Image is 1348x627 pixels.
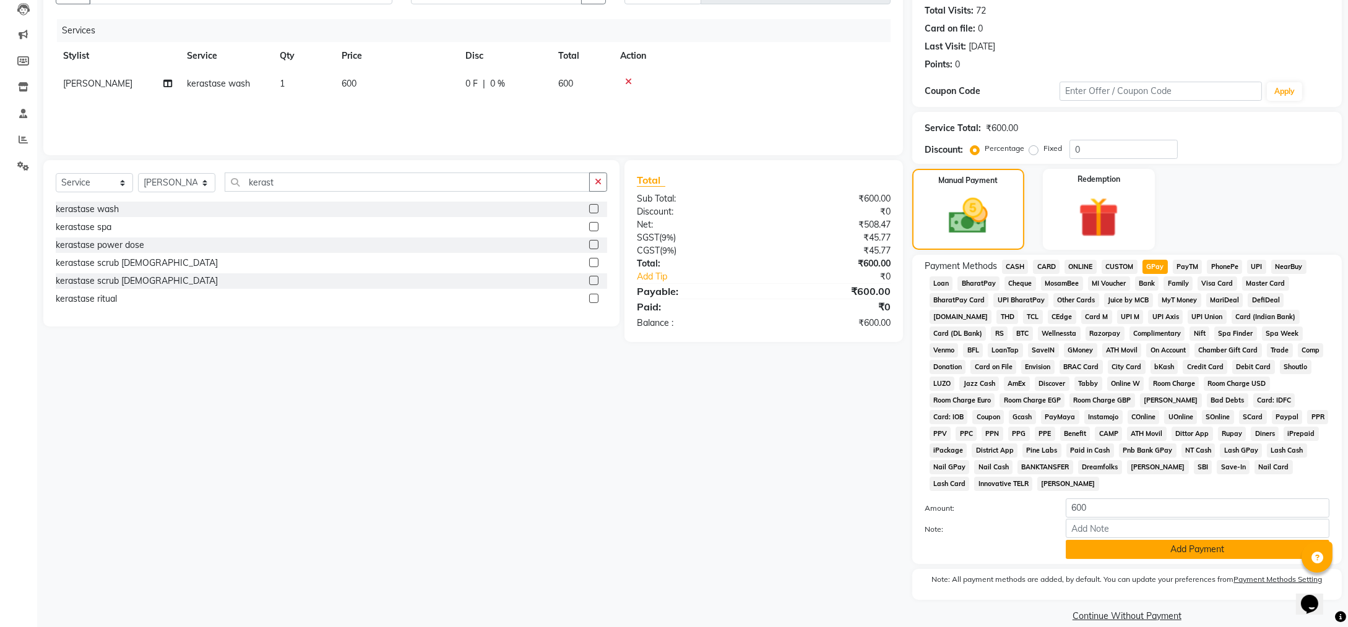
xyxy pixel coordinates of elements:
div: ₹0 [764,299,900,314]
img: _cash.svg [936,194,1000,239]
span: Donation [930,360,966,374]
span: Dittor App [1172,427,1213,441]
input: Add Note [1066,519,1329,538]
span: Card (Indian Bank) [1232,310,1300,324]
div: Service Total: [925,122,981,135]
span: Innovative TELR [974,477,1032,491]
span: Discover [1035,377,1069,391]
div: Paid: [628,299,764,314]
label: Manual Payment [938,175,998,186]
span: CGST [637,245,660,256]
span: 0 % [490,77,505,90]
span: 1 [280,78,285,89]
span: SaveIN [1028,343,1059,357]
div: Last Visit: [925,40,966,53]
span: LoanTap [988,343,1023,357]
span: UPI BharatPay [993,293,1048,307]
span: Lash Card [930,477,970,491]
div: 0 [955,58,960,71]
span: Room Charge Euro [930,393,995,407]
span: Room Charge EGP [1000,393,1065,407]
span: Trade [1267,343,1293,357]
span: ONLINE [1065,260,1097,274]
span: CAMP [1095,427,1122,441]
div: 0 [978,22,983,35]
span: Jazz Cash [959,377,999,391]
span: GMoney [1064,343,1097,357]
span: MyT Money [1158,293,1201,307]
div: ₹45.77 [764,244,900,257]
div: ₹0 [786,270,899,283]
button: Apply [1267,82,1302,101]
span: 600 [342,78,356,89]
span: Nail Card [1255,460,1293,474]
span: BTC [1013,326,1033,341]
span: Room Charge [1149,377,1199,391]
label: Redemption [1078,174,1120,185]
span: AmEx [1004,377,1030,391]
span: CASH [1002,260,1029,274]
div: kerastase wash [56,203,119,216]
label: Note: [915,524,1056,535]
label: Amount: [915,503,1056,514]
div: kerastase scrub [DEMOGRAPHIC_DATA] [56,257,218,270]
th: Action [613,42,891,70]
label: Percentage [985,143,1024,154]
span: Master Card [1242,276,1289,291]
span: Dreamfolks [1078,460,1122,474]
span: GPay [1143,260,1168,274]
span: iPackage [930,443,967,458]
span: Room Charge GBP [1069,393,1135,407]
div: ₹45.77 [764,231,900,244]
span: UOnline [1164,410,1197,424]
span: SGST [637,232,659,243]
span: Pnb Bank GPay [1119,443,1177,458]
span: Coupon [972,410,1004,424]
div: ₹600.00 [986,122,1018,135]
div: kerastase spa [56,221,111,234]
th: Total [551,42,613,70]
span: BRAC Card [1060,360,1103,374]
span: MosamBee [1041,276,1083,291]
span: Spa Week [1262,326,1303,341]
div: Payable: [628,284,764,299]
span: PPG [1008,427,1030,441]
span: Rupay [1218,427,1246,441]
span: Debit Card [1232,360,1275,374]
span: bKash [1151,360,1178,374]
label: Payment Methods Setting [1234,574,1322,585]
div: 72 [976,4,986,17]
span: UPI M [1117,310,1144,324]
div: ₹600.00 [764,317,900,330]
span: Wellnessta [1038,326,1081,341]
span: Room Charge USD [1204,377,1270,391]
span: COnline [1128,410,1160,424]
span: Card: IOB [930,410,968,424]
span: City Card [1108,360,1146,374]
span: SOnline [1202,410,1234,424]
span: Tabby [1074,377,1102,391]
span: ATH Movil [1102,343,1142,357]
th: Qty [272,42,334,70]
div: ₹600.00 [764,192,900,205]
span: NearBuy [1271,260,1307,274]
span: Gcash [1009,410,1036,424]
div: Balance : [628,317,764,330]
div: Total: [628,257,764,270]
span: Bank [1135,276,1159,291]
div: ₹600.00 [764,257,900,270]
span: District App [972,443,1017,458]
span: Card on File [970,360,1016,374]
span: 0 F [465,77,478,90]
span: Pine Labs [1022,443,1061,458]
span: Razorpay [1086,326,1125,341]
th: Disc [458,42,551,70]
div: Net: [628,218,764,231]
span: Save-In [1217,460,1250,474]
span: Comp [1298,343,1324,357]
span: Complimentary [1130,326,1185,341]
span: MariDeal [1206,293,1243,307]
span: NT Cash [1182,443,1216,458]
span: Envision [1021,360,1055,374]
span: Cheque [1005,276,1036,291]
